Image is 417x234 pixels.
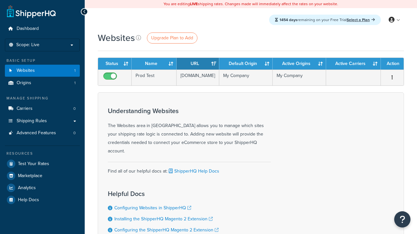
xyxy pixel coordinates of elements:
[5,77,80,89] li: Origins
[5,65,80,77] li: Websites
[74,80,76,86] span: 1
[16,42,39,48] span: Scope: Live
[108,190,225,197] h3: Helpful Docs
[18,173,42,179] span: Marketplace
[114,204,191,211] a: Configuring Websites in ShipperHQ
[177,70,219,85] td: [DOMAIN_NAME]
[269,15,381,25] div: remaining on your Free Trial
[151,34,193,41] span: Upgrade Plan to Add
[114,227,219,233] a: Configuring the ShipperHQ Magento 2 Extension
[5,65,80,77] a: Websites 1
[5,115,80,127] a: Shipping Rules
[114,215,213,222] a: Installing the ShipperHQ Magento 2 Extension
[273,58,326,70] th: Active Origins: activate to sort column ascending
[98,32,135,44] h1: Websites
[108,162,271,175] div: Find all of our helpful docs at:
[273,70,326,85] td: My Company
[5,151,80,156] div: Resources
[7,5,56,18] a: ShipperHQ Home
[132,70,177,85] td: Prod Test
[132,58,177,70] th: Name: activate to sort column ascending
[5,77,80,89] a: Origins 1
[17,68,35,73] span: Websites
[5,158,80,170] a: Test Your Rates
[108,107,271,114] h3: Understanding Websites
[5,103,80,115] a: Carriers 0
[5,58,80,63] div: Basic Setup
[17,118,47,124] span: Shipping Rules
[219,70,273,85] td: My Company
[5,103,80,115] li: Carriers
[5,23,80,35] a: Dashboard
[17,106,33,111] span: Carriers
[74,68,76,73] span: 1
[5,182,80,194] a: Analytics
[147,32,197,44] a: Upgrade Plan to Add
[347,17,375,23] a: Select a Plan
[5,127,80,139] li: Advanced Features
[5,170,80,182] a: Marketplace
[5,96,80,101] div: Manage Shipping
[73,106,76,111] span: 0
[98,58,132,70] th: Status: activate to sort column ascending
[190,1,198,7] b: LIVE
[177,58,219,70] th: URL: activate to sort column ascending
[326,58,381,70] th: Active Carriers: activate to sort column ascending
[5,194,80,206] a: Help Docs
[17,26,39,32] span: Dashboard
[17,80,31,86] span: Origins
[73,130,76,136] span: 0
[108,107,271,155] div: The Websites area in [GEOGRAPHIC_DATA] allows you to manage which sites your shipping rate logic ...
[18,161,49,167] span: Test Your Rates
[394,211,410,227] button: Open Resource Center
[219,58,273,70] th: Default Origin: activate to sort column ascending
[17,130,56,136] span: Advanced Features
[167,168,219,175] a: ShipperHQ Help Docs
[18,197,39,203] span: Help Docs
[18,185,36,191] span: Analytics
[5,127,80,139] a: Advanced Features 0
[381,58,404,70] th: Action
[280,17,297,23] strong: 1454 days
